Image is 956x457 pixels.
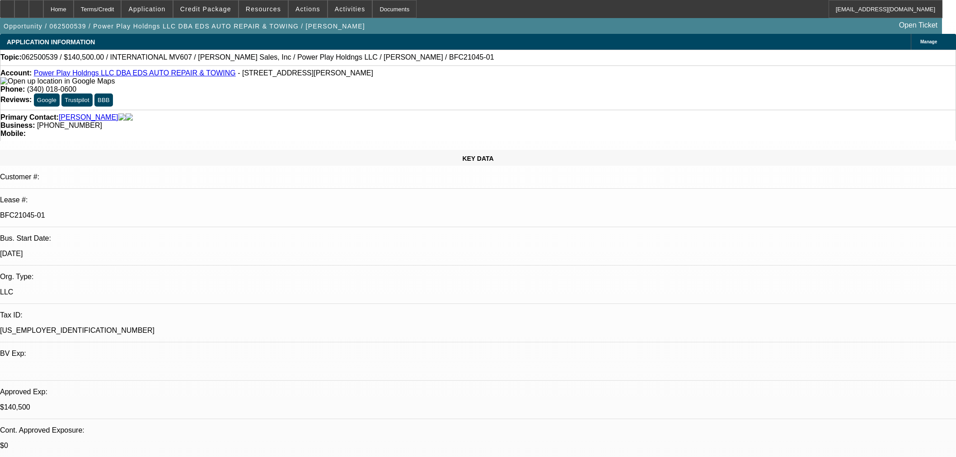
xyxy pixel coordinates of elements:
button: Activities [328,0,372,18]
span: Credit Package [180,5,231,13]
span: Opportunity / 062500539 / Power Play Holdngs LLC DBA EDS AUTO REPAIR & TOWING / [PERSON_NAME] [4,23,365,30]
button: BBB [94,93,113,107]
span: [PHONE_NUMBER] [37,121,102,129]
a: Open Ticket [895,18,941,33]
span: 062500539 / $140,500.00 / INTERNATIONAL MV607 / [PERSON_NAME] Sales, Inc / Power Play Holdngs LLC... [22,53,494,61]
span: - [STREET_ADDRESS][PERSON_NAME] [238,69,373,77]
span: Actions [295,5,320,13]
span: APPLICATION INFORMATION [7,38,95,46]
button: Google [34,93,60,107]
span: Manage [920,39,937,44]
strong: Primary Contact: [0,113,59,121]
strong: Account: [0,69,32,77]
strong: Reviews: [0,96,32,103]
button: Trustpilot [61,93,92,107]
span: Application [128,5,165,13]
img: linkedin-icon.png [126,113,133,121]
a: View Google Maps [0,77,115,85]
button: Application [122,0,172,18]
span: (340) 018-0600 [27,85,76,93]
strong: Mobile: [0,130,26,137]
img: facebook-icon.png [118,113,126,121]
span: KEY DATA [462,155,493,162]
img: Open up location in Google Maps [0,77,115,85]
a: Power Play Holdngs LLC DBA EDS AUTO REPAIR & TOWING [34,69,236,77]
strong: Business: [0,121,35,129]
button: Resources [239,0,288,18]
strong: Phone: [0,85,25,93]
button: Credit Package [173,0,238,18]
span: Activities [335,5,366,13]
span: Resources [246,5,281,13]
strong: Topic: [0,53,22,61]
button: Actions [289,0,327,18]
a: [PERSON_NAME] [59,113,118,121]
